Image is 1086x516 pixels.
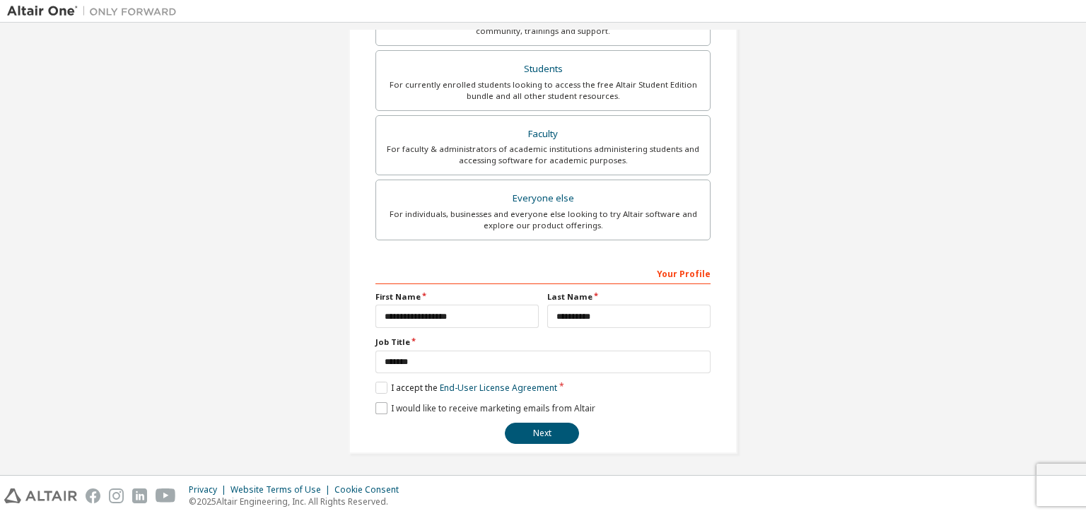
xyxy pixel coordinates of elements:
label: Job Title [375,336,711,348]
img: instagram.svg [109,488,124,503]
label: I would like to receive marketing emails from Altair [375,402,595,414]
div: Faculty [385,124,701,144]
div: Privacy [189,484,230,496]
label: Last Name [547,291,711,303]
label: I accept the [375,382,557,394]
div: For individuals, businesses and everyone else looking to try Altair software and explore our prod... [385,209,701,231]
div: Everyone else [385,189,701,209]
img: linkedin.svg [132,488,147,503]
div: Students [385,59,701,79]
div: For faculty & administrators of academic institutions administering students and accessing softwa... [385,143,701,166]
p: © 2025 Altair Engineering, Inc. All Rights Reserved. [189,496,407,508]
button: Next [505,423,579,444]
div: For currently enrolled students looking to access the free Altair Student Edition bundle and all ... [385,79,701,102]
label: First Name [375,291,539,303]
div: Your Profile [375,262,711,284]
div: Website Terms of Use [230,484,334,496]
img: altair_logo.svg [4,488,77,503]
img: youtube.svg [156,488,176,503]
img: Altair One [7,4,184,18]
div: Cookie Consent [334,484,407,496]
a: End-User License Agreement [440,382,557,394]
img: facebook.svg [86,488,100,503]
